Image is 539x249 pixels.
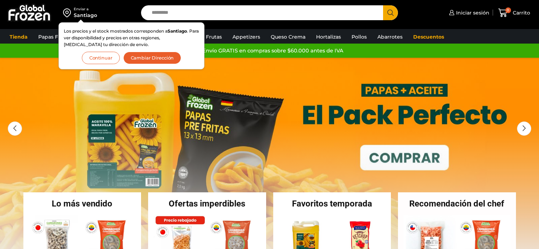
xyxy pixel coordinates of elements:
[505,7,511,13] span: 0
[410,30,448,44] a: Descuentos
[447,6,489,20] a: Iniciar sesión
[273,199,391,208] h2: Favoritos temporada
[496,5,532,21] a: 0 Carrito
[348,30,370,44] a: Pollos
[454,9,489,16] span: Iniciar sesión
[82,52,120,64] button: Continuar
[374,30,406,44] a: Abarrotes
[383,5,398,20] button: Search button
[511,9,530,16] span: Carrito
[148,199,266,208] h2: Ofertas imperdibles
[63,7,74,19] img: address-field-icon.svg
[229,30,264,44] a: Appetizers
[64,28,199,48] p: Los precios y el stock mostrados corresponden a . Para ver disponibilidad y precios en otras regi...
[74,12,97,19] div: Santiago
[168,28,187,34] strong: Santiago
[35,30,73,44] a: Papas Fritas
[123,52,181,64] button: Cambiar Dirección
[267,30,309,44] a: Queso Crema
[6,30,31,44] a: Tienda
[398,199,516,208] h2: Recomendación del chef
[23,199,141,208] h2: Lo más vendido
[313,30,344,44] a: Hortalizas
[517,121,531,136] div: Next slide
[74,7,97,12] div: Enviar a
[8,121,22,136] div: Previous slide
